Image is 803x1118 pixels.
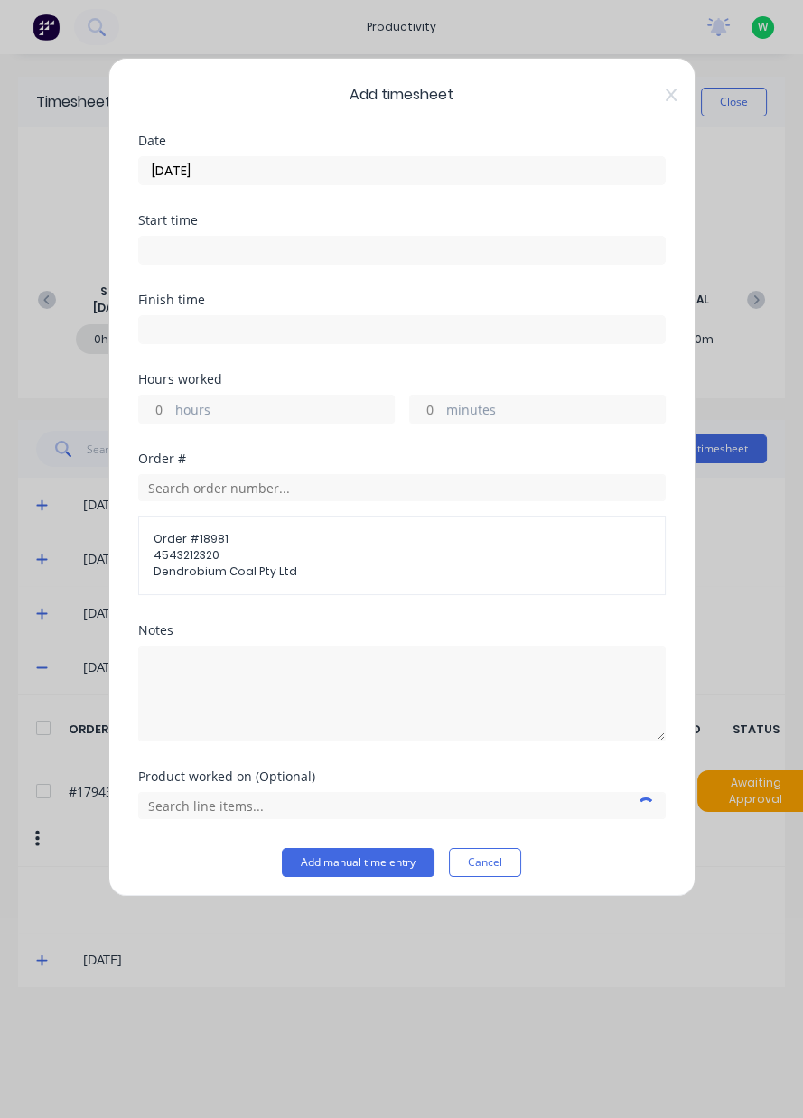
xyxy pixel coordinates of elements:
input: Search order number... [138,474,666,501]
label: hours [175,400,394,423]
input: 0 [410,396,442,423]
span: Add timesheet [138,84,666,106]
label: minutes [446,400,665,423]
div: Notes [138,624,666,637]
button: Cancel [449,848,521,877]
div: Finish time [138,293,666,306]
div: Order # [138,452,666,465]
span: Dendrobium Coal Pty Ltd [154,564,650,580]
span: Order # 18981 [154,531,650,547]
input: Search line items... [138,792,666,819]
div: Product worked on (Optional) [138,770,666,783]
div: Date [138,135,666,147]
span: 4543212320 [154,547,650,564]
button: Add manual time entry [282,848,434,877]
input: 0 [139,396,171,423]
div: Start time [138,214,666,227]
div: Hours worked [138,373,666,386]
